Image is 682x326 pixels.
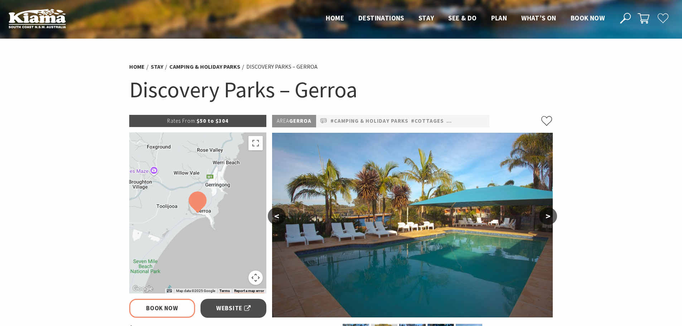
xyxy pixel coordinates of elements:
[234,289,264,293] a: Report a map error
[521,14,556,22] span: What’s On
[277,117,289,124] span: Area
[216,303,251,313] span: Website
[169,63,240,70] a: Camping & Holiday Parks
[272,133,553,317] img: Discovery Holiday Parks Gerroa
[268,208,286,225] button: <
[151,63,163,70] a: Stay
[571,14,605,22] span: Book now
[129,115,267,127] p: $50 to $304
[272,115,316,127] p: Gerroa
[129,75,553,104] h1: Discovery Parks – Gerroa
[448,14,477,22] span: See & Do
[129,299,195,318] a: Book Now
[131,284,155,293] a: Click to see this area on Google Maps
[319,13,612,24] nav: Main Menu
[219,289,230,293] a: Terms (opens in new tab)
[246,62,318,72] li: Discovery Parks – Gerroa
[491,14,507,22] span: Plan
[248,136,263,150] button: Toggle fullscreen view
[411,117,444,126] a: #Cottages
[446,117,488,126] a: #Pet Friendly
[539,208,557,225] button: >
[248,271,263,285] button: Map camera controls
[330,117,408,126] a: #Camping & Holiday Parks
[131,284,155,293] img: Google
[358,14,404,22] span: Destinations
[419,14,434,22] span: Stay
[326,14,344,22] span: Home
[167,288,172,293] button: Keyboard shortcuts
[129,63,145,70] a: Home
[9,9,66,28] img: Kiama Logo
[167,117,197,124] span: Rates From:
[176,289,215,293] span: Map data ©2025 Google
[200,299,267,318] a: Website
